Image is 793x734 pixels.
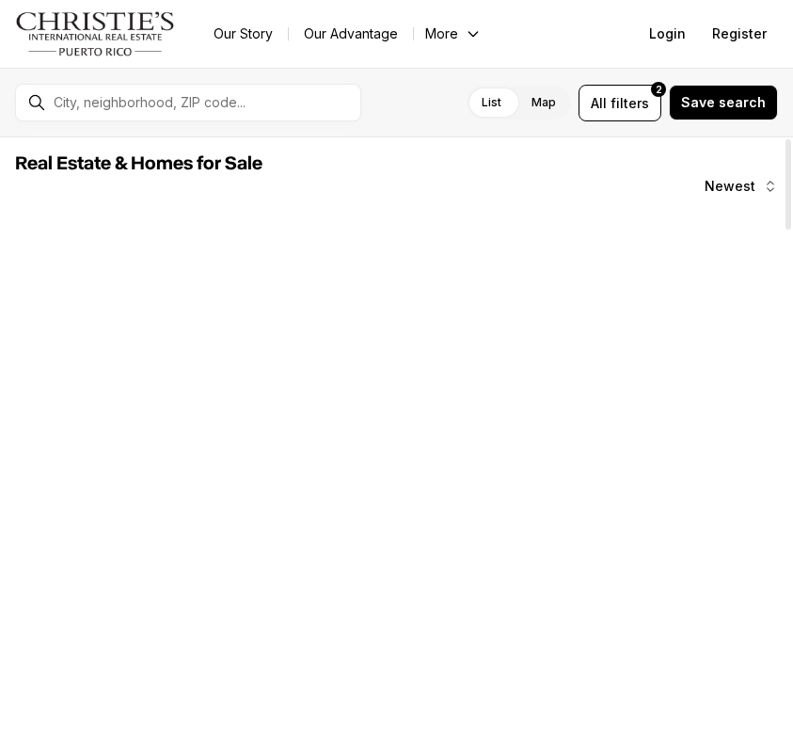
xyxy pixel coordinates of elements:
[611,93,649,113] span: filters
[516,86,571,120] label: Map
[15,154,262,173] span: Real Estate & Homes for Sale
[669,85,778,120] button: Save search
[414,21,493,47] button: More
[649,26,686,41] span: Login
[693,168,789,205] button: Newest
[705,179,755,194] span: Newest
[712,26,767,41] span: Register
[656,82,662,97] span: 2
[15,11,176,56] img: logo
[681,95,766,110] span: Save search
[289,21,413,47] a: Our Advantage
[467,86,516,120] label: List
[579,85,661,121] button: Allfilters2
[701,15,778,53] button: Register
[591,93,607,113] span: All
[198,21,288,47] a: Our Story
[638,15,697,53] button: Login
